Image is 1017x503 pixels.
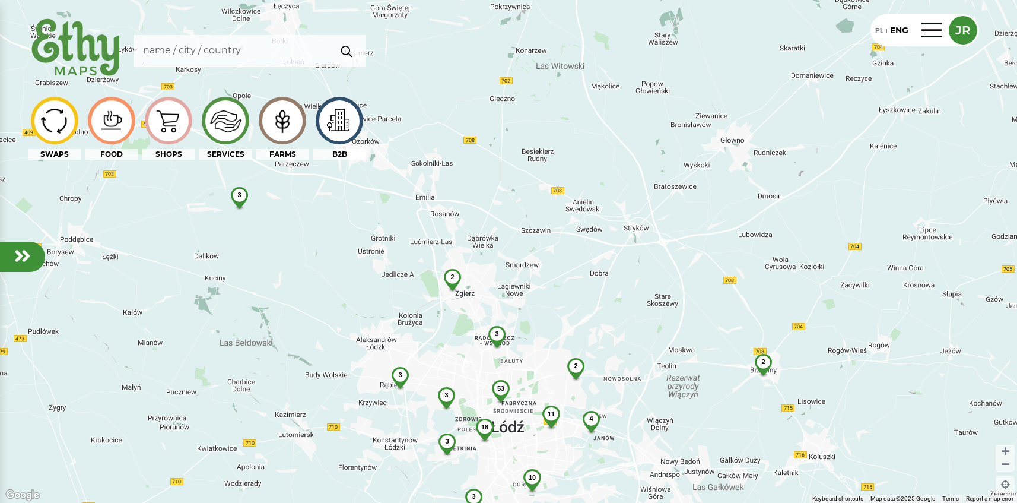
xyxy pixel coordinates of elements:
[450,273,454,280] span: 2
[890,24,908,37] div: ENG
[497,385,504,392] span: 53
[224,187,255,218] img: 3
[589,415,593,422] span: 4
[28,149,81,160] div: SWAPS
[398,371,402,378] span: 3
[472,493,475,500] span: 3
[34,103,74,138] img: icon-image
[91,106,131,135] img: icon-image
[574,362,577,369] span: 2
[143,40,329,62] input: Search
[942,495,959,502] a: Terms (opens in new tab)
[437,269,468,300] img: 2
[431,434,463,464] img: 3
[319,103,359,138] img: icon-image
[468,419,501,451] img: 18
[481,326,513,357] img: 3
[812,495,863,503] button: Keyboard shortcuts
[85,149,138,160] div: FOOD
[431,387,462,418] img: 3
[548,410,555,417] span: 11
[495,330,498,337] span: 3
[336,39,358,63] img: search.svg
[949,16,977,45] button: JR
[142,149,195,160] div: SHOPS
[883,26,890,37] div: |
[237,191,241,198] span: 3
[516,469,549,502] img: 10
[535,406,568,438] img: 11
[761,358,765,365] span: 2
[3,488,42,503] img: Google
[748,354,779,385] img: 2
[384,367,416,398] img: 3
[481,423,488,431] span: 18
[875,24,883,37] div: PL
[205,101,245,140] img: icon-image
[560,358,592,389] img: 2
[445,438,449,445] span: 3
[576,411,607,442] img: 4
[529,474,536,481] span: 10
[262,102,302,140] img: icon-image
[870,495,935,502] span: Map data ©2025 Google
[199,149,252,160] div: SERVICES
[484,380,517,413] img: 53
[28,14,124,83] img: ethy-logo
[3,488,42,503] a: Open this area in Google Maps (opens a new window)
[444,391,448,398] span: 3
[256,149,309,160] div: FARMS
[966,495,1013,502] a: Report a map error
[313,149,366,160] div: B2B
[148,102,188,140] img: icon-image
